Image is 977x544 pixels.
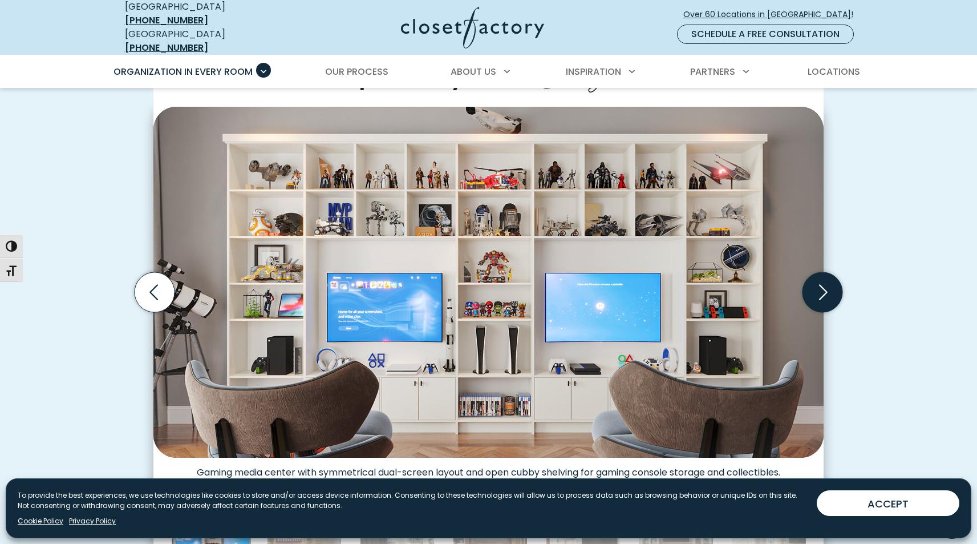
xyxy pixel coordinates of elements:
div: [GEOGRAPHIC_DATA] [125,27,290,55]
span: About Us [451,65,496,78]
img: Closet Factory Logo [401,7,544,49]
a: [PHONE_NUMBER] [125,14,208,27]
button: Previous slide [130,268,179,317]
span: Over 60 Locations in [GEOGRAPHIC_DATA]! [683,9,862,21]
a: Cookie Policy [18,516,63,526]
button: Next slide [798,268,847,317]
span: Partners [690,65,735,78]
span: Space, Style and [345,60,536,92]
button: ACCEPT [817,490,959,516]
span: Organization in Every Room [113,65,253,78]
p: To provide the best experiences, we use technologies like cookies to store and/or access device i... [18,490,808,511]
a: [PHONE_NUMBER] [125,41,208,54]
nav: Primary Menu [106,56,872,88]
a: Over 60 Locations in [GEOGRAPHIC_DATA]! [683,5,863,25]
span: Inspiration [566,65,621,78]
span: Our Process [325,65,388,78]
figcaption: Gaming media center with symmetrical dual-screen layout and open cubby shelving for gaming consol... [153,458,824,478]
span: Locations [808,65,860,78]
a: Privacy Policy [69,516,116,526]
img: Gaming media center with dual tv monitors and gaming console storage [153,107,824,458]
a: Schedule a Free Consultation [677,25,854,44]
